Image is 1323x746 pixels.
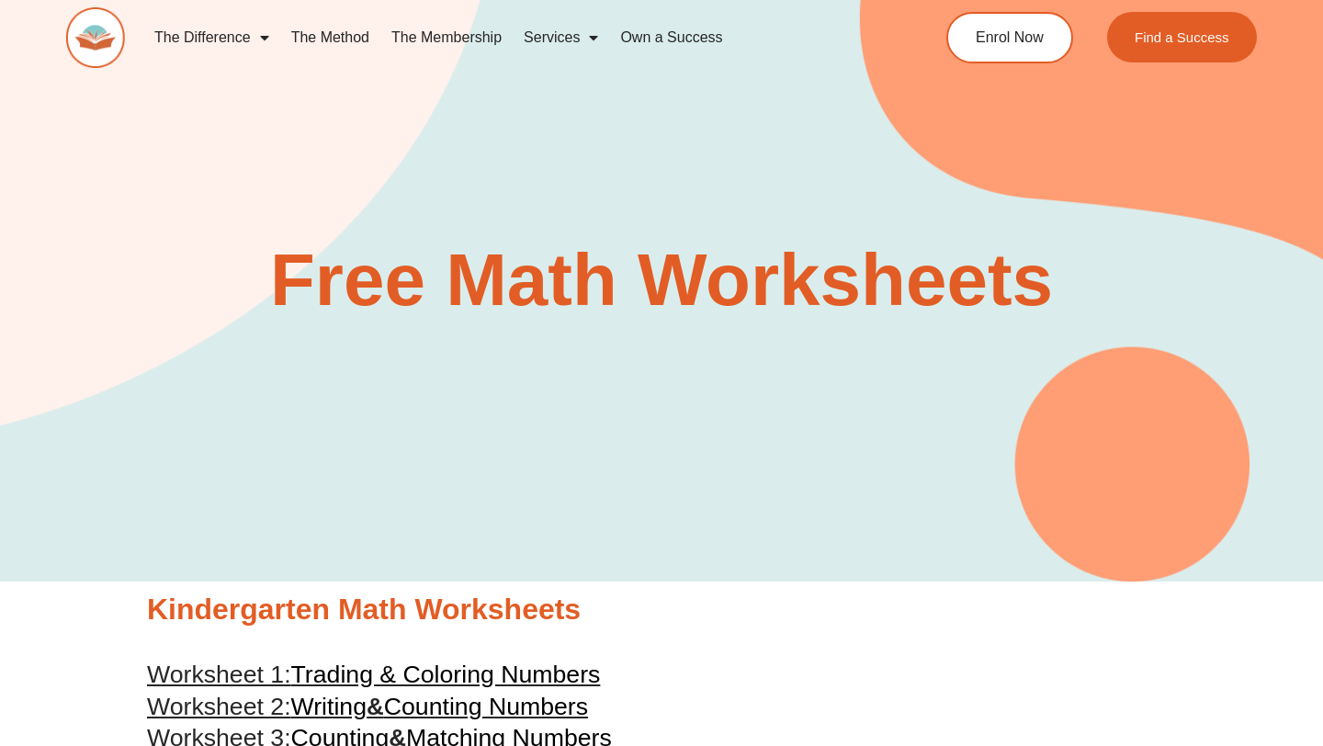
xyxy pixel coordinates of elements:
h2: Kindergarten Math Worksheets [147,591,1176,629]
nav: Menu [143,17,878,59]
span: Writing [291,693,367,720]
span: Find a Success [1135,30,1229,44]
a: Worksheet 2:Writing&Counting Numbers [147,693,588,720]
a: Worksheet 1:Trading & Coloring Numbers [147,661,600,688]
span: Counting Numbers [384,693,588,720]
a: Services [513,17,609,59]
a: Find a Success [1107,12,1257,62]
span: Worksheet 1: [147,661,291,688]
h2: Free Math Worksheets [138,243,1185,317]
a: The Method [280,17,380,59]
span: Worksheet 2: [147,693,291,720]
a: Own a Success [609,17,733,59]
a: Enrol Now [946,12,1073,63]
a: The Membership [380,17,513,59]
span: Trading & Coloring Numbers [291,661,601,688]
span: Enrol Now [976,30,1044,45]
a: The Difference [143,17,280,59]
